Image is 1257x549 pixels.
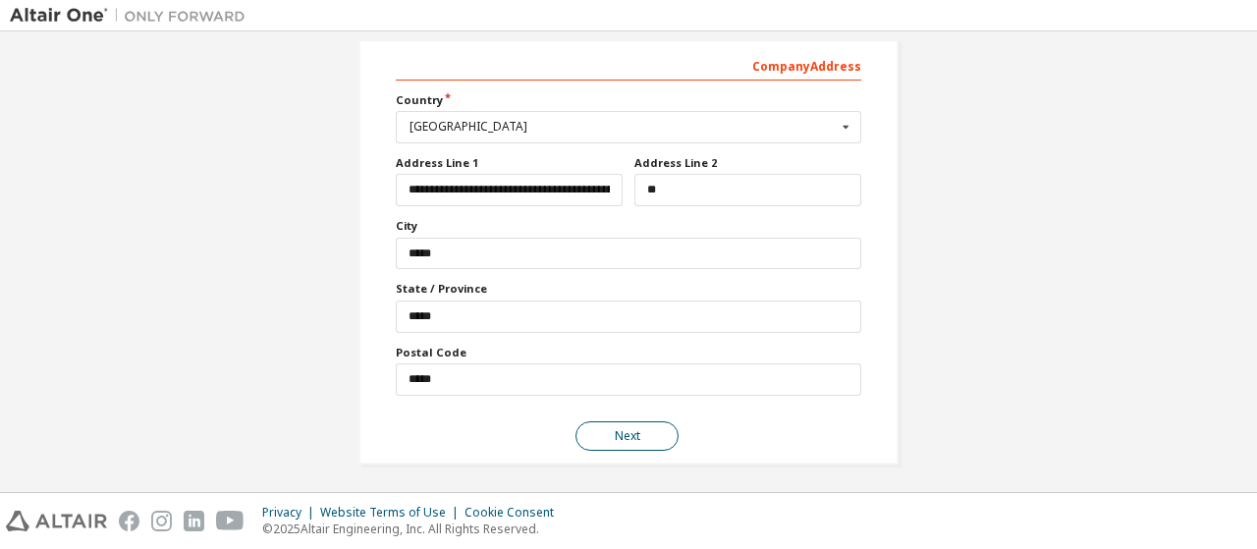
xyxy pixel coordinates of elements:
[10,6,255,26] img: Altair One
[575,421,679,451] button: Next
[262,505,320,521] div: Privacy
[6,511,107,531] img: altair_logo.svg
[396,92,861,108] label: Country
[396,281,861,297] label: State / Province
[396,155,623,171] label: Address Line 1
[184,511,204,531] img: linkedin.svg
[119,511,139,531] img: facebook.svg
[396,49,861,81] div: Company Address
[410,121,837,133] div: [GEOGRAPHIC_DATA]
[634,155,861,171] label: Address Line 2
[216,511,245,531] img: youtube.svg
[396,345,861,360] label: Postal Code
[465,505,566,521] div: Cookie Consent
[262,521,566,537] p: © 2025 Altair Engineering, Inc. All Rights Reserved.
[151,511,172,531] img: instagram.svg
[320,505,465,521] div: Website Terms of Use
[396,218,861,234] label: City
